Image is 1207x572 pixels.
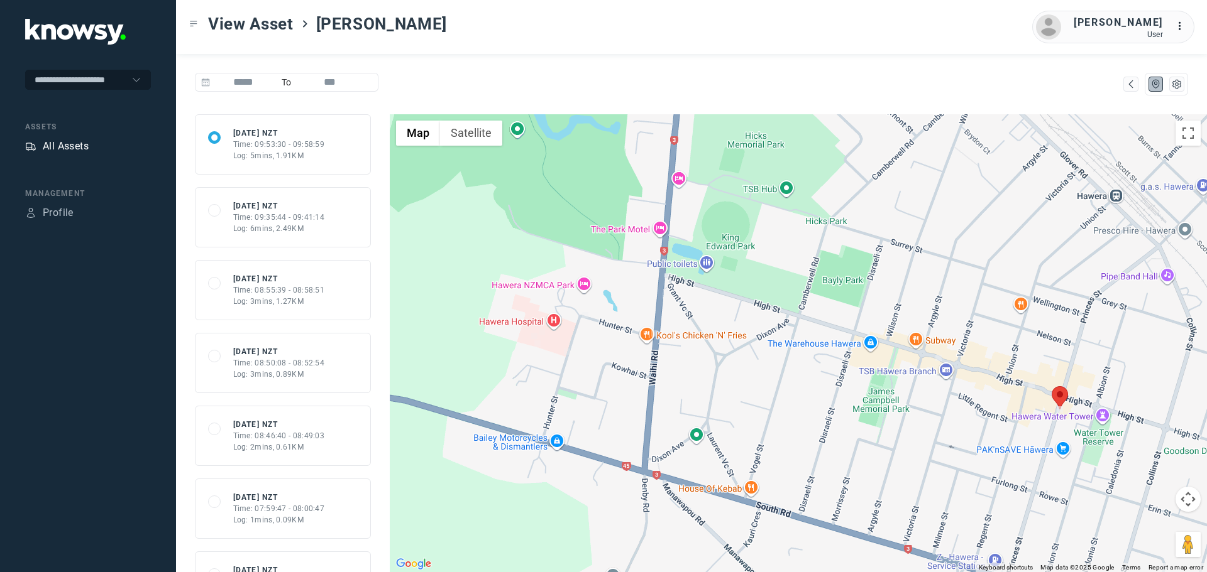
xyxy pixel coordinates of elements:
[233,514,325,526] div: Log: 1mins, 0.09KM
[440,121,502,146] button: Show satellite imagery
[1176,121,1201,146] button: Toggle fullscreen view
[233,284,325,296] div: Time: 08:55:39 - 08:58:51
[25,139,89,154] a: AssetsAll Assets
[233,430,325,441] div: Time: 08:46:40 - 08:49:03
[233,296,325,307] div: Log: 3mins, 1.27KM
[233,200,325,212] div: [DATE] NZT
[1171,78,1182,90] div: List
[1122,564,1141,571] a: Terms
[300,19,310,29] div: >
[1074,15,1163,30] div: [PERSON_NAME]
[233,441,325,453] div: Log: 2mins, 0.61KM
[233,127,325,139] div: [DATE] NZT
[233,503,325,514] div: Time: 07:59:47 - 08:00:47
[979,563,1033,572] button: Keyboard shortcuts
[233,492,325,503] div: [DATE] NZT
[233,419,325,430] div: [DATE] NZT
[43,205,74,220] div: Profile
[393,556,434,572] img: Google
[1149,564,1203,571] a: Report a map error
[1176,19,1191,34] div: :
[25,188,151,199] div: Management
[208,13,294,35] span: View Asset
[396,121,440,146] button: Show street map
[393,556,434,572] a: Open this area in Google Maps (opens a new window)
[43,139,89,154] div: All Assets
[316,13,447,35] span: [PERSON_NAME]
[233,150,325,161] div: Log: 5mins, 1.91KM
[1176,532,1201,557] button: Drag Pegman onto the map to open Street View
[1176,21,1189,31] tspan: ...
[233,139,325,150] div: Time: 09:53:30 - 09:58:59
[1150,78,1162,90] div: Map
[25,205,74,220] a: ProfileProfile
[233,212,325,223] div: Time: 09:35:44 - 09:41:14
[1125,78,1137,90] div: Map
[233,357,325,369] div: Time: 08:50:08 - 08:52:54
[277,73,297,92] span: To
[189,19,198,28] div: Toggle Menu
[1074,30,1163,39] div: User
[1036,14,1061,40] img: avatar.png
[25,141,36,152] div: Assets
[233,346,325,357] div: [DATE] NZT
[25,19,126,45] img: Application Logo
[233,223,325,234] div: Log: 6mins, 2.49KM
[1176,487,1201,512] button: Map camera controls
[25,121,151,132] div: Assets
[1040,564,1114,571] span: Map data ©2025 Google
[1176,19,1191,36] div: :
[233,369,325,380] div: Log: 3mins, 0.89KM
[233,273,325,284] div: [DATE] NZT
[25,207,36,219] div: Profile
